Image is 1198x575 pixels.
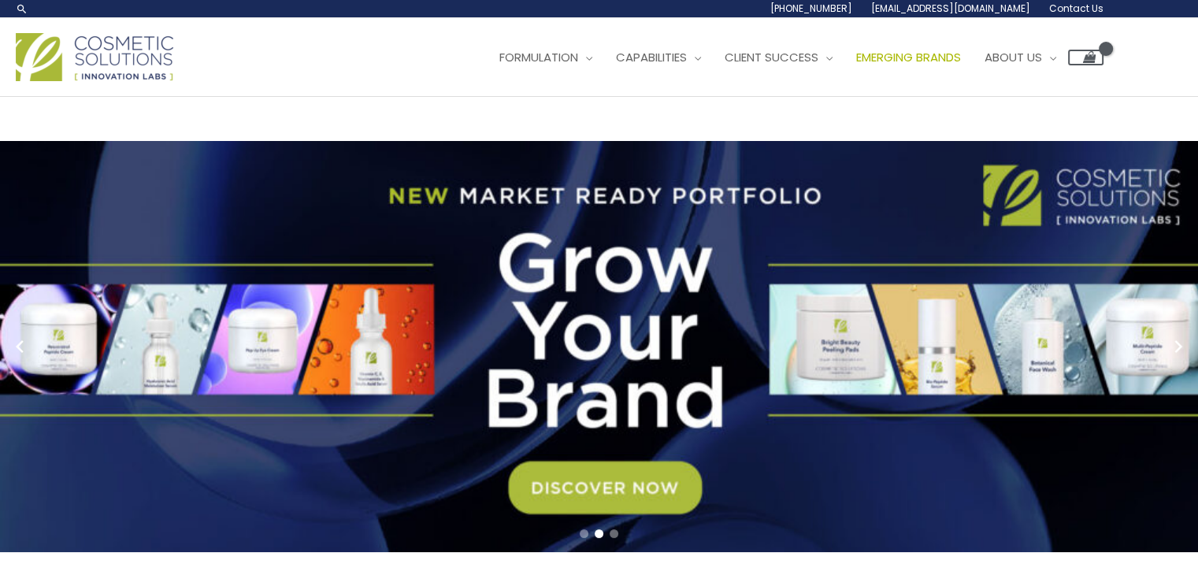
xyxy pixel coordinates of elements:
a: Client Success [713,34,844,81]
a: About Us [973,34,1068,81]
a: Emerging Brands [844,34,973,81]
span: Client Success [725,49,818,65]
nav: Site Navigation [476,34,1103,81]
span: [EMAIL_ADDRESS][DOMAIN_NAME] [871,2,1030,15]
span: Go to slide 2 [595,529,603,538]
button: Previous slide [8,335,32,358]
img: Cosmetic Solutions Logo [16,33,173,81]
span: Go to slide 3 [610,529,618,538]
span: Go to slide 1 [580,529,588,538]
a: Formulation [488,34,604,81]
a: Search icon link [16,2,28,15]
span: About Us [985,49,1042,65]
span: Contact Us [1049,2,1103,15]
button: Next slide [1166,335,1190,358]
span: [PHONE_NUMBER] [770,2,852,15]
a: Capabilities [604,34,713,81]
span: Emerging Brands [856,49,961,65]
span: Formulation [499,49,578,65]
a: View Shopping Cart, empty [1068,50,1103,65]
span: Capabilities [616,49,687,65]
